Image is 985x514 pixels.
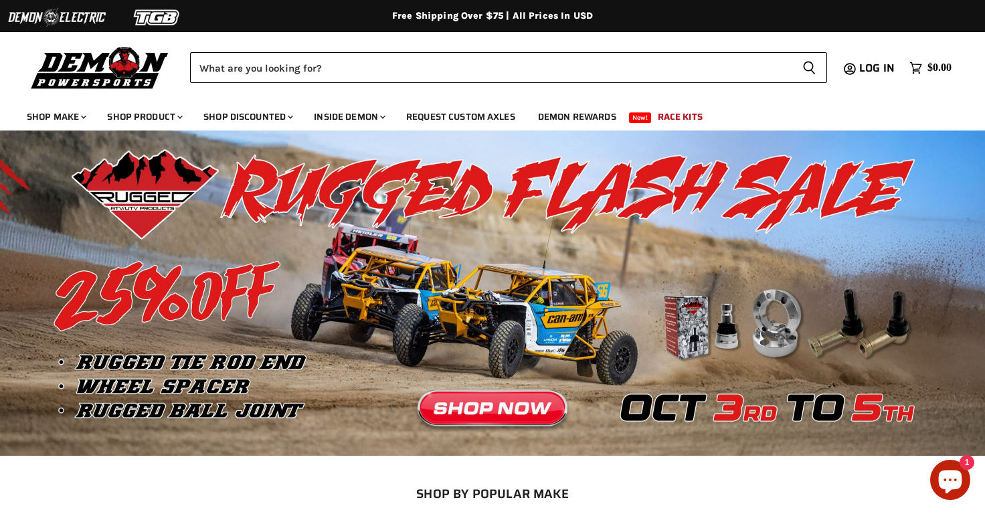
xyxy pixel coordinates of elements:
[396,103,525,131] a: Request Custom Axles
[7,5,107,30] img: Demon Electric Logo 2
[792,52,827,83] button: Search
[926,460,974,503] inbox-online-store-chat: Shopify online store chat
[27,44,173,91] img: Demon Powersports
[648,103,713,131] a: Race Kits
[528,103,626,131] a: Demon Rewards
[859,60,895,76] span: Log in
[17,98,948,131] ul: Main menu
[17,487,969,501] h2: SHOP BY POPULAR MAKE
[190,52,792,83] input: Search
[107,5,207,30] img: TGB Logo 2
[903,58,958,78] a: $0.00
[17,103,94,131] a: Shop Make
[97,103,191,131] a: Shop Product
[193,103,301,131] a: Shop Discounted
[927,62,952,74] span: $0.00
[304,103,393,131] a: Inside Demon
[629,112,652,123] span: New!
[853,62,903,74] a: Log in
[190,52,827,83] form: Product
